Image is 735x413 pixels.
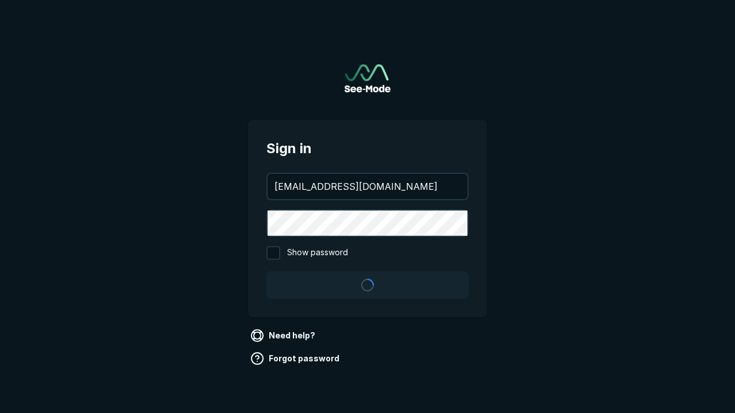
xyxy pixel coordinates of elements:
a: Go to sign in [345,64,390,92]
img: See-Mode Logo [345,64,390,92]
span: Sign in [266,138,469,159]
span: Show password [287,246,348,260]
a: Forgot password [248,349,344,368]
input: your@email.com [268,174,467,199]
a: Need help? [248,326,320,345]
